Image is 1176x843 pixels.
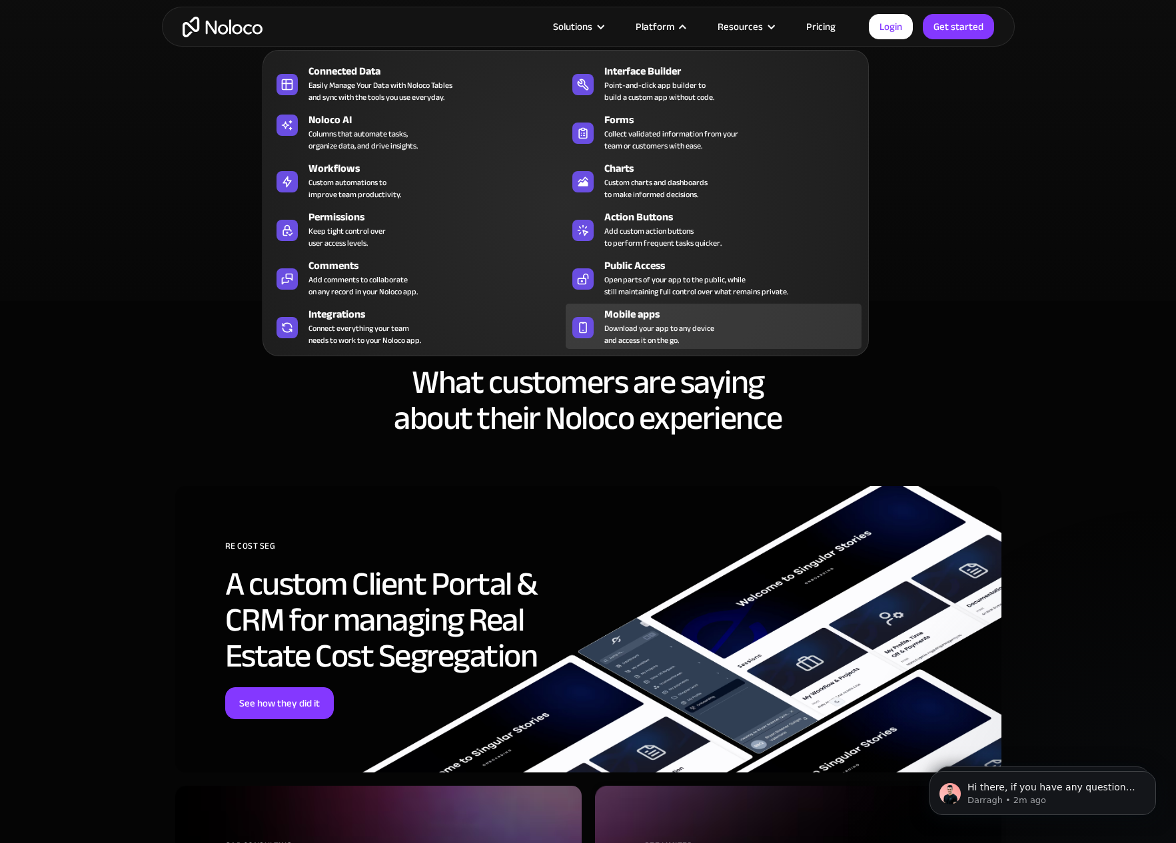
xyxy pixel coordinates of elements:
[270,158,566,203] a: WorkflowsCustom automations toimprove team productivity.
[604,176,708,200] div: Custom charts and dashboards to make informed decisions.
[270,206,566,252] a: PermissionsKeep tight control overuser access levels.
[701,18,790,35] div: Resources
[636,18,674,35] div: Platform
[270,61,566,106] a: Connected DataEasily Manage Your Data with Noloco Tablesand sync with the tools you use everyday.
[566,61,862,106] a: Interface BuilderPoint-and-click app builder tobuild a custom app without code.
[604,79,714,103] div: Point-and-click app builder to build a custom app without code.
[308,322,421,346] div: Connect everything your team needs to work to your Noloco app.
[604,322,714,346] span: Download your app to any device and access it on the go.
[308,306,572,322] div: Integrations
[308,225,386,249] div: Keep tight control over user access levels.
[619,18,701,35] div: Platform
[790,18,852,35] a: Pricing
[225,536,562,566] div: RE Cost Seg
[270,304,566,349] a: IntegrationsConnect everything your teamneeds to work to your Noloco app.
[308,160,572,176] div: Workflows
[308,63,572,79] div: Connected Data
[604,258,868,274] div: Public Access
[566,304,862,349] a: Mobile appsDownload your app to any deviceand access it on the go.
[604,209,868,225] div: Action Buttons
[718,18,763,35] div: Resources
[308,112,572,128] div: Noloco AI
[308,209,572,225] div: Permissions
[566,206,862,252] a: Action ButtonsAdd custom action buttonsto perform frequent tasks quicker.
[175,364,1001,436] h2: What customers are saying about their Noloco experience
[270,109,566,154] a: Noloco AIColumns that automate tasks,organize data, and drive insights.
[566,158,862,203] a: ChartsCustom charts and dashboardsto make informed decisions.
[308,274,418,298] div: Add comments to collaborate on any record in your Noloco app.
[553,18,592,35] div: Solutions
[566,109,862,154] a: FormsCollect validated information from yourteam or customers with ease.
[923,14,994,39] a: Get started
[604,274,788,298] div: Open parts of your app to the public, while still maintaining full control over what remains priv...
[604,225,722,249] div: Add custom action buttons to perform frequent tasks quicker.
[225,566,562,674] h2: A custom Client Portal & CRM for managing Real Estate Cost Segregation
[270,255,566,300] a: CommentsAdd comments to collaborateon any record in your Noloco app.
[536,18,619,35] div: Solutions
[308,258,572,274] div: Comments
[566,255,862,300] a: Public AccessOpen parts of your app to the public, whilestill maintaining full control over what ...
[909,743,1176,836] iframe: Intercom notifications message
[263,31,869,356] nav: Platform
[604,112,868,128] div: Forms
[308,176,401,200] div: Custom automations to improve team productivity.
[604,128,738,152] div: Collect validated information from your team or customers with ease.
[604,306,868,322] div: Mobile apps
[308,128,418,152] div: Columns that automate tasks, organize data, and drive insights.
[604,160,868,176] div: Charts
[225,687,334,719] a: See how they did it
[604,63,868,79] div: Interface Builder
[183,17,263,37] a: home
[308,79,452,103] div: Easily Manage Your Data with Noloco Tables and sync with the tools you use everyday.
[869,14,913,39] a: Login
